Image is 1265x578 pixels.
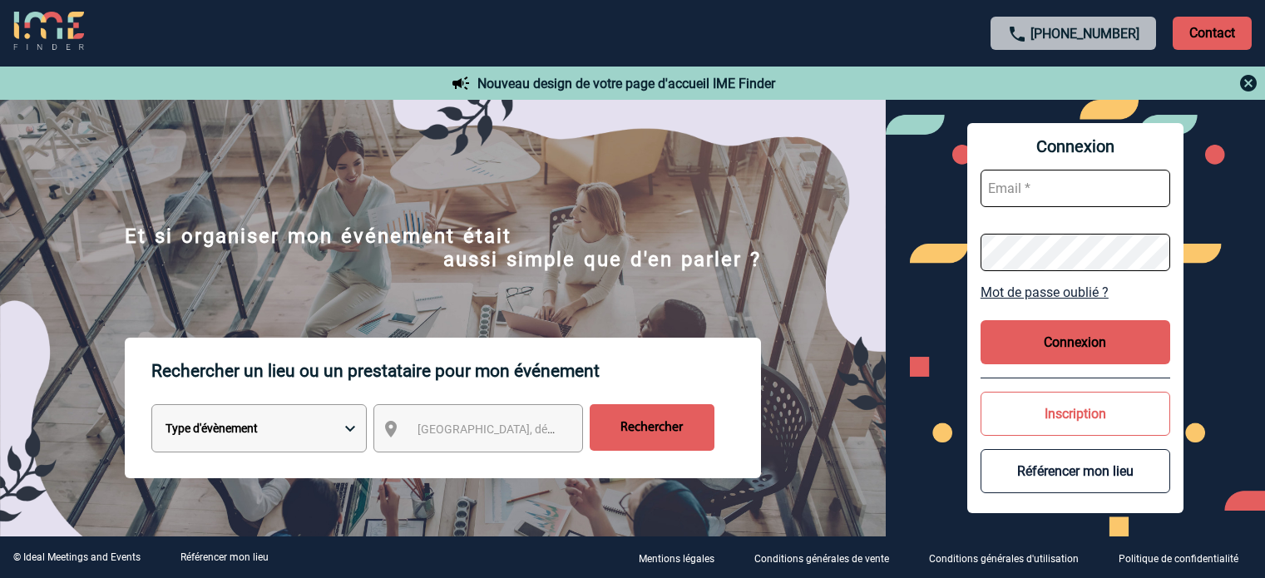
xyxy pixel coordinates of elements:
[981,320,1170,364] button: Connexion
[981,392,1170,436] button: Inscription
[981,170,1170,207] input: Email *
[981,136,1170,156] span: Connexion
[639,553,714,565] p: Mentions légales
[1105,550,1265,566] a: Politique de confidentialité
[1030,26,1139,42] a: [PHONE_NUMBER]
[1173,17,1252,50] p: Contact
[754,553,889,565] p: Conditions générales de vente
[929,553,1079,565] p: Conditions générales d'utilisation
[741,550,916,566] a: Conditions générales de vente
[1007,24,1027,44] img: call-24-px.png
[180,551,269,563] a: Référencer mon lieu
[981,284,1170,300] a: Mot de passe oublié ?
[625,550,741,566] a: Mentions légales
[418,422,649,436] span: [GEOGRAPHIC_DATA], département, région...
[1119,553,1238,565] p: Politique de confidentialité
[916,550,1105,566] a: Conditions générales d'utilisation
[590,404,714,451] input: Rechercher
[151,338,761,404] p: Rechercher un lieu ou un prestataire pour mon événement
[13,551,141,563] div: © Ideal Meetings and Events
[981,449,1170,493] button: Référencer mon lieu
